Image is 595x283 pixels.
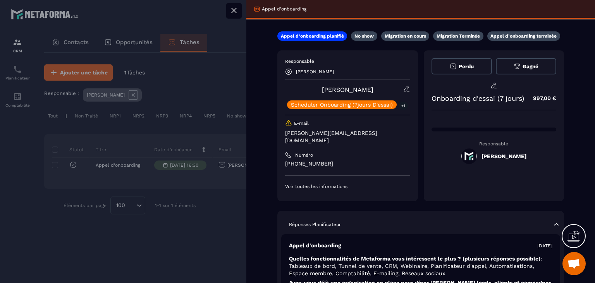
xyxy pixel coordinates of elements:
p: Appel d’onboarding terminée [490,33,557,39]
button: Gagné [496,58,556,74]
span: Perdu [459,64,474,69]
p: Onboarding d'essai (7 jours) [432,94,524,102]
p: +1 [399,102,408,110]
h5: [PERSON_NAME] [482,153,526,159]
p: Numéro [295,152,313,158]
p: Quelles fonctionnalités de Metaforma vous intéressent le plus ? (plusieurs réponses possible) [289,255,552,277]
p: 997,00 € [525,91,556,106]
p: Migration en cours [385,33,426,39]
p: [PERSON_NAME] [296,69,334,74]
p: Voir toutes les informations [285,183,410,190]
p: No show [354,33,374,39]
p: Responsable [432,141,557,147]
p: [PHONE_NUMBER] [285,160,410,167]
div: Ouvrir le chat [562,252,586,275]
p: Scheduler Onboarding (7jours D'essai) [291,102,393,107]
span: Gagné [523,64,538,69]
button: Perdu [432,58,492,74]
p: Responsable [285,58,410,64]
p: [DATE] [537,243,552,249]
p: [PERSON_NAME][EMAIL_ADDRESS][DOMAIN_NAME] [285,129,410,144]
p: Appel d'onboarding [262,6,306,12]
p: Réponses Planificateur [289,221,341,228]
span: : Tableaux de bord, Tunnel de vente, CRM, Webinaire, Planificateur d'appel, Automatisations, Espa... [289,255,542,276]
a: [PERSON_NAME] [322,86,373,93]
p: Migration Terminée [437,33,480,39]
p: Appel d'onboarding [289,242,341,249]
p: E-mail [294,120,309,126]
p: Appel d’onboarding planifié [281,33,344,39]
